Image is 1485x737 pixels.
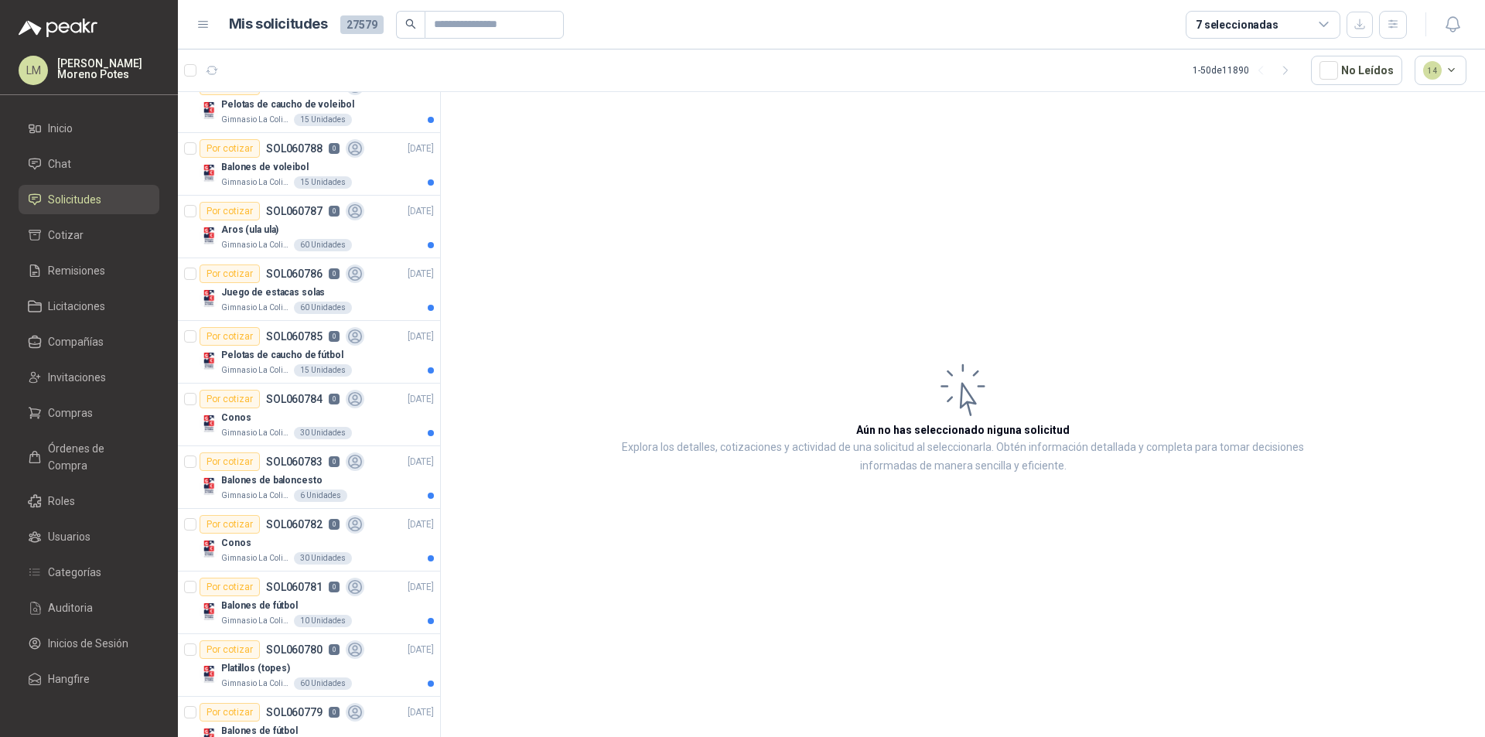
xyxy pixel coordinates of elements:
[221,348,343,363] p: Pelotas de caucho de fútbol
[178,321,440,384] a: Por cotizarSOL0607850[DATE] Company LogoPelotas de caucho de fútbolGimnasio La Colina15 Unidades
[19,664,159,694] a: Hangfire
[229,13,328,36] h1: Mis solicitudes
[596,438,1330,476] p: Explora los detalles, cotizaciones y actividad de una solicitud al seleccionarla. Obtén informaci...
[221,552,291,565] p: Gimnasio La Colina
[294,114,352,126] div: 15 Unidades
[266,206,323,217] p: SOL060787
[19,149,159,179] a: Chat
[19,522,159,551] a: Usuarios
[294,427,352,439] div: 30 Unidades
[408,580,434,595] p: [DATE]
[266,456,323,467] p: SOL060783
[200,264,260,283] div: Por cotizar
[221,114,291,126] p: Gimnasio La Colina
[178,196,440,258] a: Por cotizarSOL0607870[DATE] Company LogoAros (ula ula)Gimnasio La Colina60 Unidades
[48,333,104,350] span: Compañías
[408,204,434,219] p: [DATE]
[48,227,84,244] span: Cotizar
[408,517,434,532] p: [DATE]
[856,421,1070,438] h3: Aún no has seleccionado niguna solicitud
[48,670,90,688] span: Hangfire
[19,220,159,250] a: Cotizar
[200,540,218,558] img: Company Logo
[48,298,105,315] span: Licitaciones
[200,227,218,245] img: Company Logo
[266,143,323,154] p: SOL060788
[19,292,159,321] a: Licitaciones
[48,191,101,208] span: Solicitudes
[340,15,384,34] span: 27579
[200,139,260,158] div: Por cotizar
[408,705,434,720] p: [DATE]
[200,289,218,308] img: Company Logo
[19,185,159,214] a: Solicitudes
[294,302,352,314] div: 60 Unidades
[19,486,159,516] a: Roles
[200,640,260,659] div: Por cotizar
[200,327,260,346] div: Por cotizar
[329,143,340,154] p: 0
[266,707,323,718] p: SOL060779
[19,558,159,587] a: Categorías
[221,473,322,488] p: Balones de baloncesto
[329,644,340,655] p: 0
[200,578,260,596] div: Por cotizar
[221,536,251,551] p: Conos
[48,369,106,386] span: Invitaciones
[329,268,340,279] p: 0
[178,384,440,446] a: Por cotizarSOL0607840[DATE] Company LogoConosGimnasio La Colina30 Unidades
[178,258,440,321] a: Por cotizarSOL0607860[DATE] Company LogoJuego de estacas solasGimnasio La Colina60 Unidades
[294,615,352,627] div: 10 Unidades
[408,455,434,469] p: [DATE]
[221,302,291,314] p: Gimnasio La Colina
[1311,56,1402,85] button: No Leídos
[266,394,323,404] p: SOL060784
[48,528,90,545] span: Usuarios
[200,390,260,408] div: Por cotizar
[19,19,97,37] img: Logo peakr
[1415,56,1467,85] button: 14
[221,661,290,676] p: Platillos (topes)
[48,440,145,474] span: Órdenes de Compra
[1196,16,1278,33] div: 7 seleccionadas
[19,363,159,392] a: Invitaciones
[48,155,71,172] span: Chat
[329,331,340,342] p: 0
[294,364,352,377] div: 15 Unidades
[178,133,440,196] a: Por cotizarSOL0607880[DATE] Company LogoBalones de voleibolGimnasio La Colina15 Unidades
[48,564,101,581] span: Categorías
[408,142,434,156] p: [DATE]
[200,665,218,684] img: Company Logo
[221,677,291,690] p: Gimnasio La Colina
[19,629,159,658] a: Inicios de Sesión
[48,493,75,510] span: Roles
[178,446,440,509] a: Por cotizarSOL0607830[DATE] Company LogoBalones de baloncestoGimnasio La Colina6 Unidades
[48,404,93,421] span: Compras
[294,490,347,502] div: 6 Unidades
[19,434,159,480] a: Órdenes de Compra
[408,267,434,281] p: [DATE]
[19,593,159,623] a: Auditoria
[294,239,352,251] div: 60 Unidades
[221,97,354,112] p: Pelotas de caucho de voleibol
[19,56,48,85] div: LM
[19,256,159,285] a: Remisiones
[408,392,434,407] p: [DATE]
[329,707,340,718] p: 0
[200,101,218,120] img: Company Logo
[221,411,251,425] p: Conos
[266,644,323,655] p: SOL060780
[405,19,416,29] span: search
[294,677,352,690] div: 60 Unidades
[178,572,440,634] a: Por cotizarSOL0607810[DATE] Company LogoBalones de fútbolGimnasio La Colina10 Unidades
[221,364,291,377] p: Gimnasio La Colina
[200,477,218,496] img: Company Logo
[200,703,260,722] div: Por cotizar
[329,582,340,592] p: 0
[329,394,340,404] p: 0
[200,452,260,471] div: Por cotizar
[294,552,352,565] div: 30 Unidades
[329,206,340,217] p: 0
[221,490,291,502] p: Gimnasio La Colina
[294,176,352,189] div: 15 Unidades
